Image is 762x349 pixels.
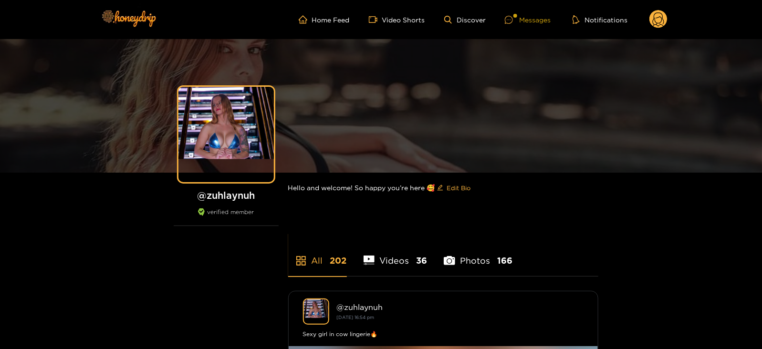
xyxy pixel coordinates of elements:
li: Photos [444,233,512,276]
div: verified member [174,208,279,226]
li: Videos [364,233,428,276]
a: Discover [444,16,486,24]
li: All [288,233,347,276]
small: [DATE] 16:54 pm [337,315,375,320]
span: video-camera [369,15,382,24]
a: Video Shorts [369,15,425,24]
span: home [299,15,312,24]
span: 166 [497,255,512,267]
button: editEdit Bio [435,180,473,195]
div: @ zuhlaynuh [337,303,584,311]
div: Sexy girl in cow lingerie🔥 [303,329,584,339]
span: 36 [416,255,427,267]
span: appstore [295,255,307,267]
span: Edit Bio [447,183,471,193]
img: zuhlaynuh [303,298,329,325]
span: edit [437,185,443,192]
div: Hello and welcome! So happy you’re here 🥰 [288,173,598,203]
a: Home Feed [299,15,350,24]
button: Notifications [570,15,630,24]
h1: @ zuhlaynuh [174,189,279,201]
span: 202 [330,255,347,267]
div: Messages [505,14,551,25]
